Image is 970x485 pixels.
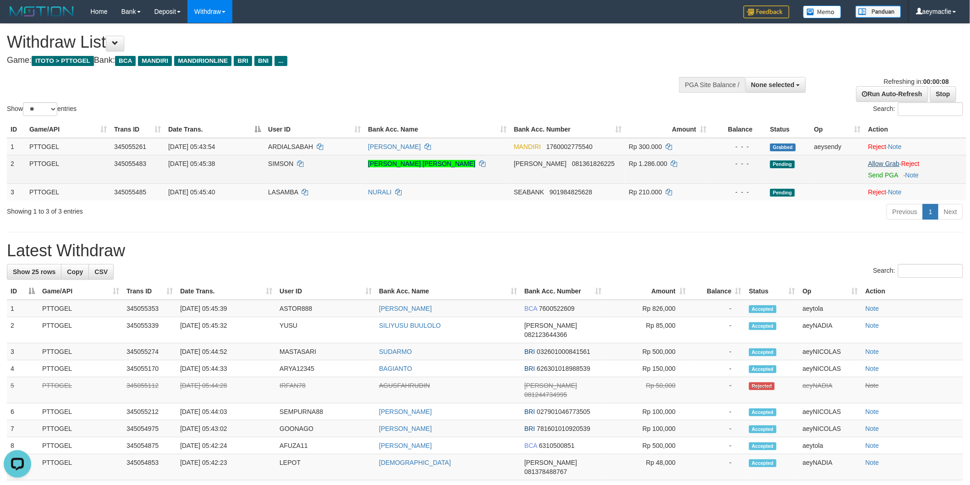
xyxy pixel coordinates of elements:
td: [DATE] 05:45:32 [176,317,276,343]
span: Refreshing in: [884,78,949,85]
span: [PERSON_NAME] [524,322,577,329]
span: Copy 027901046773505 to clipboard [537,408,590,415]
td: - [689,343,745,360]
a: Show 25 rows [7,264,61,280]
td: 345054975 [123,420,176,437]
span: Copy 901984825628 to clipboard [550,188,592,196]
th: Bank Acc. Name: activate to sort column ascending [375,283,521,300]
a: Run Auto-Refresh [856,86,928,102]
td: 5 [7,377,39,403]
td: ARYA12345 [276,360,375,377]
td: IRFAN78 [276,377,375,403]
td: 2 [7,317,39,343]
span: Copy 081244734995 to clipboard [524,391,567,398]
th: Action [862,283,963,300]
a: Note [865,408,879,415]
span: CSV [94,268,108,276]
td: YUSU [276,317,375,343]
td: Rp 48,000 [605,454,689,480]
span: Copy 626301018988539 to clipboard [537,365,590,372]
td: - [689,360,745,377]
th: Status: activate to sort column ascending [745,283,799,300]
td: Rp 50,000 [605,377,689,403]
td: [DATE] 05:42:24 [176,437,276,454]
td: Rp 500,000 [605,343,689,360]
span: Accepted [749,459,777,467]
th: User ID: activate to sort column ascending [276,283,375,300]
a: AGUSFAHRUDIN [379,382,430,389]
span: [DATE] 05:43:54 [168,143,215,150]
a: SUDARMO [379,348,412,355]
a: Next [938,204,963,220]
a: Note [865,322,879,329]
td: [DATE] 05:44:03 [176,403,276,420]
td: ASTOR888 [276,300,375,317]
span: LASAMBA [268,188,298,196]
div: - - - [714,142,763,151]
img: Feedback.jpg [744,6,789,18]
span: None selected [751,81,795,88]
td: aeytola [799,437,862,454]
th: Balance [710,121,766,138]
a: Note [865,459,879,466]
a: Reject [901,160,920,167]
span: Pending [770,189,795,197]
span: Accepted [749,305,777,313]
td: · [865,138,966,155]
a: [DEMOGRAPHIC_DATA] [379,459,451,466]
td: PTTOGEL [39,343,123,360]
strong: 00:00:08 [923,78,949,85]
a: Note [888,188,902,196]
td: aeyNICOLAS [799,360,862,377]
span: BRI [524,425,535,432]
th: Trans ID: activate to sort column ascending [110,121,165,138]
td: aeyNICOLAS [799,403,862,420]
a: Note [865,425,879,432]
td: Rp 85,000 [605,317,689,343]
a: 1 [923,204,938,220]
span: MANDIRI [138,56,172,66]
td: PTTOGEL [39,420,123,437]
th: User ID: activate to sort column ascending [265,121,364,138]
a: Note [865,382,879,389]
th: Trans ID: activate to sort column ascending [123,283,176,300]
span: Accepted [749,408,777,416]
td: MASTASARI [276,343,375,360]
label: Search: [873,102,963,116]
td: - [689,437,745,454]
td: aeysendy [810,138,865,155]
span: · [868,160,901,167]
td: aeyNADIA [799,317,862,343]
input: Search: [898,264,963,278]
a: [PERSON_NAME] [379,305,432,312]
td: 6 [7,403,39,420]
td: 3 [7,343,39,360]
td: 345055274 [123,343,176,360]
span: [PERSON_NAME] [524,382,577,389]
div: Showing 1 to 3 of 3 entries [7,203,397,216]
td: PTTOGEL [39,454,123,480]
span: Rp 300.000 [629,143,662,150]
a: Note [865,348,879,355]
td: - [689,420,745,437]
span: Copy 1760002775540 to clipboard [546,143,593,150]
a: Reject [868,188,887,196]
span: Copy [67,268,83,276]
a: Previous [887,204,923,220]
td: [DATE] 05:43:02 [176,420,276,437]
td: 345055339 [123,317,176,343]
span: ARDIALSABAH [268,143,313,150]
td: [DATE] 05:42:23 [176,454,276,480]
td: GOONAGO [276,420,375,437]
td: [DATE] 05:44:28 [176,377,276,403]
span: Copy 781601010920539 to clipboard [537,425,590,432]
span: ITOTO > PTTOGEL [32,56,94,66]
td: - [689,300,745,317]
td: 1 [7,138,26,155]
th: Date Trans.: activate to sort column descending [165,121,265,138]
td: 8 [7,437,39,454]
span: Accepted [749,365,777,373]
h1: Withdraw List [7,33,638,51]
th: Amount: activate to sort column ascending [625,121,710,138]
td: PTTOGEL [39,300,123,317]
